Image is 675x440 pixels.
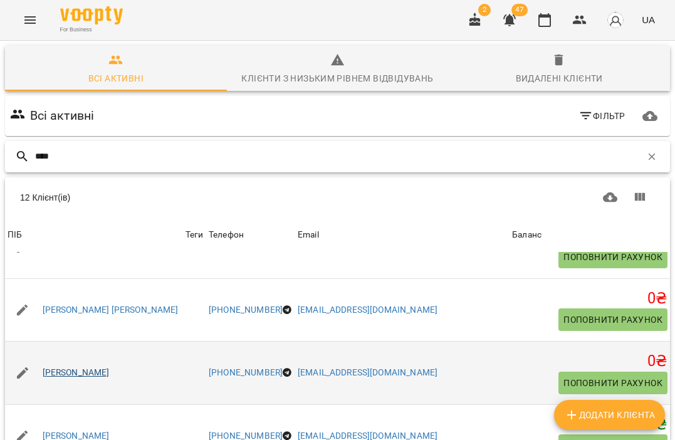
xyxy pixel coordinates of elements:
[5,177,670,217] div: Table Toolbar
[241,71,433,86] div: Клієнти з низьким рівнем відвідувань
[607,11,624,29] img: avatar_s.png
[578,108,625,123] span: Фільтр
[512,415,667,434] h5: 6720 ₴
[637,8,660,31] button: UA
[564,407,655,422] span: Додати клієнта
[8,228,181,243] span: ПІБ
[20,191,333,204] div: 12 Клієнт(ів)
[298,228,507,243] span: Email
[563,249,662,265] span: Поповнити рахунок
[8,228,22,243] div: ПІБ
[595,182,625,212] button: Завантажити CSV
[30,106,95,125] h6: Всі активні
[512,289,667,308] h5: 0 ₴
[60,6,123,24] img: Voopty Logo
[209,228,244,243] div: Телефон
[512,352,667,371] h5: 0 ₴
[43,304,179,317] a: [PERSON_NAME] [PERSON_NAME]
[298,367,437,377] a: [EMAIL_ADDRESS][DOMAIN_NAME]
[554,400,665,430] button: Додати клієнта
[209,228,293,243] span: Телефон
[15,5,45,35] button: Menu
[88,71,144,86] div: Всі активні
[209,367,283,377] a: [PHONE_NUMBER]
[186,228,204,243] div: Теги
[558,372,667,394] button: Поповнити рахунок
[209,228,244,243] div: Sort
[558,246,667,268] button: Поповнити рахунок
[298,228,319,243] div: Email
[563,375,662,390] span: Поповнити рахунок
[642,13,655,26] span: UA
[478,4,491,16] span: 2
[298,305,437,315] a: [EMAIL_ADDRESS][DOMAIN_NAME]
[558,308,667,331] button: Поповнити рахунок
[60,26,123,34] span: For Business
[43,367,110,379] a: [PERSON_NAME]
[8,228,22,243] div: Sort
[298,228,319,243] div: Sort
[209,305,283,315] a: [PHONE_NUMBER]
[512,228,542,243] div: Баланс
[512,228,542,243] div: Sort
[516,71,603,86] div: Видалені клієнти
[563,312,662,327] span: Поповнити рахунок
[512,228,667,243] span: Баланс
[573,105,631,127] button: Фільтр
[625,182,655,212] button: Показати колонки
[511,4,528,16] span: 47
